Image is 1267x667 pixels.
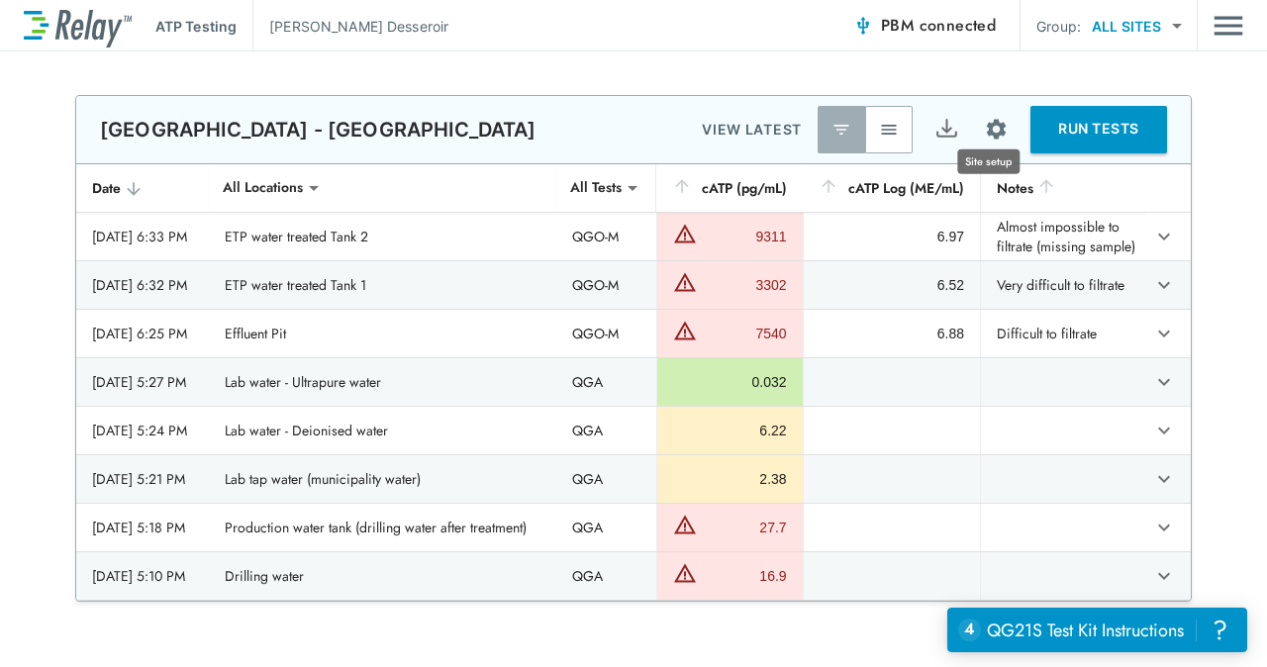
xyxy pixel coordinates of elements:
td: QGA [556,552,656,600]
p: ATP Testing [155,16,237,37]
div: cATP Log (ME/mL) [819,176,964,200]
img: Warning [673,561,697,585]
button: expand row [1147,268,1181,302]
div: [DATE] 5:27 PM [92,372,193,392]
td: Production water tank (drilling water after treatment) [209,504,557,551]
button: expand row [1147,365,1181,399]
div: All Locations [209,168,317,208]
div: 27.7 [702,518,786,537]
button: Site setup [970,103,1023,155]
div: [DATE] 5:24 PM [92,421,193,440]
img: View All [879,120,899,140]
td: QGA [556,358,656,406]
div: 6.22 [673,421,786,440]
div: 16.9 [702,566,786,586]
span: PBM [881,12,996,40]
img: Warning [673,222,697,245]
img: Drawer Icon [1214,7,1243,45]
img: Warning [673,270,697,294]
td: ETP water treated Tank 2 [209,213,557,260]
div: [DATE] 6:25 PM [92,324,193,343]
img: LuminUltra Relay [24,5,132,48]
td: Lab water - Deionised water [209,407,557,454]
img: Settings Icon [984,117,1009,142]
td: QGO-M [556,261,656,309]
td: QGA [556,455,656,503]
td: Very difficult to filtrate [980,261,1145,309]
button: expand row [1147,220,1181,253]
img: Connected Icon [853,16,873,36]
iframe: Resource center [947,608,1247,652]
div: [DATE] 5:18 PM [92,518,193,537]
button: expand row [1147,559,1181,593]
div: [DATE] 5:10 PM [92,566,193,586]
span: connected [920,14,997,37]
div: 9311 [702,227,786,246]
p: Group: [1036,16,1081,37]
div: [DATE] 6:32 PM [92,275,193,295]
td: QGA [556,407,656,454]
button: RUN TESTS [1030,106,1167,153]
td: QGA [556,504,656,551]
p: [GEOGRAPHIC_DATA] - [GEOGRAPHIC_DATA] [100,118,536,142]
div: Site setup [957,149,1020,174]
button: expand row [1147,414,1181,447]
td: Lab water - Ultrapure water [209,358,557,406]
div: 3302 [702,275,786,295]
div: 6.97 [820,227,964,246]
img: Latest [831,120,851,140]
td: QGO-M [556,213,656,260]
td: Drilling water [209,552,557,600]
div: [DATE] 6:33 PM [92,227,193,246]
div: Notes [997,176,1129,200]
td: QGO-M [556,310,656,357]
td: Lab tap water (municipality water) [209,455,557,503]
button: expand row [1147,462,1181,496]
td: Difficult to filtrate [980,310,1145,357]
th: Date [76,164,209,213]
div: [DATE] 5:21 PM [92,469,193,489]
p: VIEW LATEST [702,118,802,142]
img: Warning [673,513,697,536]
div: 6.88 [820,324,964,343]
div: cATP (pg/mL) [672,176,786,200]
div: 6.52 [820,275,964,295]
td: ETP water treated Tank 1 [209,261,557,309]
button: Main menu [1214,7,1243,45]
div: 2.38 [673,469,786,489]
div: 0.032 [673,372,786,392]
td: Almost impossible to filtrate (missing sample) [980,213,1145,260]
p: [PERSON_NAME] Desseroir [269,16,448,37]
img: Export Icon [934,117,959,142]
button: Export [923,106,970,153]
table: sticky table [76,164,1191,601]
button: PBM connected [845,6,1004,46]
div: 7540 [702,324,786,343]
img: Warning [673,319,697,342]
td: Effluent Pit [209,310,557,357]
button: expand row [1147,317,1181,350]
div: All Tests [556,168,635,208]
button: expand row [1147,511,1181,544]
